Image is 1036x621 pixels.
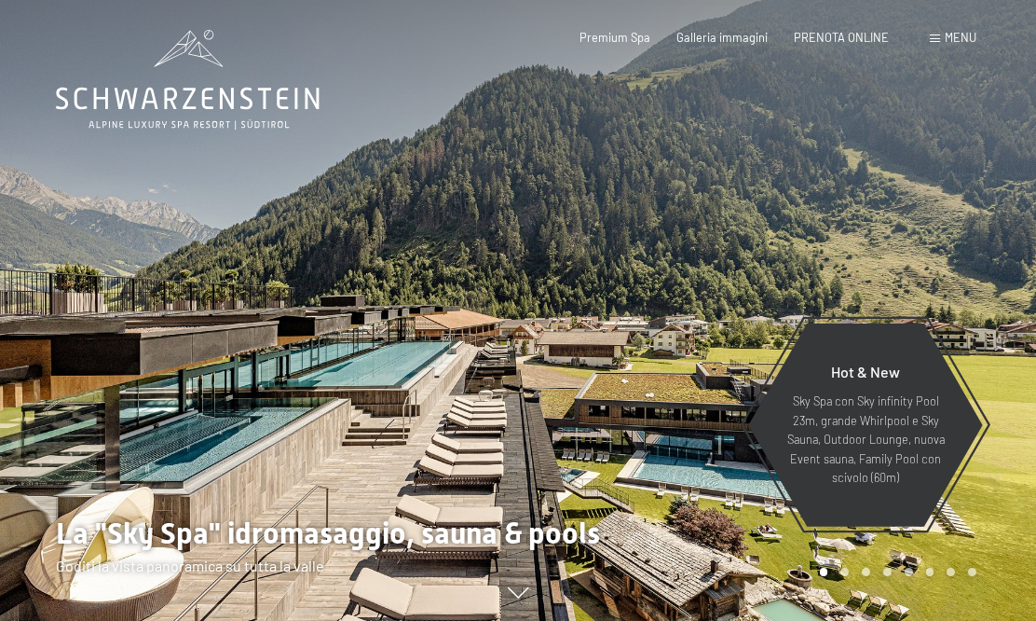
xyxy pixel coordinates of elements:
span: Menu [945,30,976,45]
div: Carousel Page 5 [905,568,913,576]
div: Carousel Page 4 [883,568,892,576]
p: Sky Spa con Sky infinity Pool 23m, grande Whirlpool e Sky Sauna, Outdoor Lounge, nuova Event saun... [784,392,947,487]
a: Hot & New Sky Spa con Sky infinity Pool 23m, grande Whirlpool e Sky Sauna, Outdoor Lounge, nuova ... [747,323,984,528]
a: Premium Spa [579,30,650,45]
div: Carousel Page 8 [968,568,976,576]
a: PRENOTA ONLINE [794,30,889,45]
span: Hot & New [831,363,900,380]
div: Carousel Pagination [813,568,976,576]
a: Galleria immagini [676,30,768,45]
div: Carousel Page 3 [862,568,870,576]
div: Carousel Page 2 [840,568,849,576]
div: Carousel Page 6 [926,568,934,576]
div: Carousel Page 1 (Current Slide) [820,568,828,576]
div: Carousel Page 7 [947,568,955,576]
